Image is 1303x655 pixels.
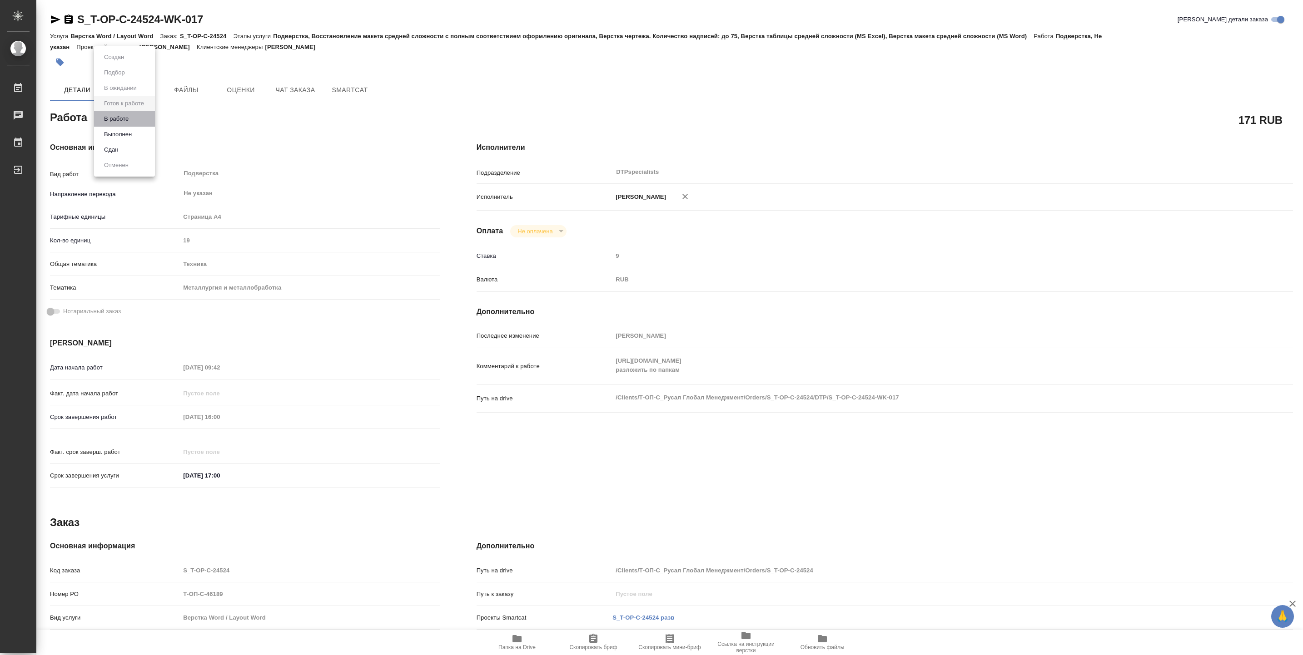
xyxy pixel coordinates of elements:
[101,114,131,124] button: В работе
[101,83,139,93] button: В ожидании
[101,160,131,170] button: Отменен
[101,145,121,155] button: Сдан
[101,68,128,78] button: Подбор
[101,129,134,139] button: Выполнен
[101,98,147,108] button: Готов к работе
[101,52,127,62] button: Создан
